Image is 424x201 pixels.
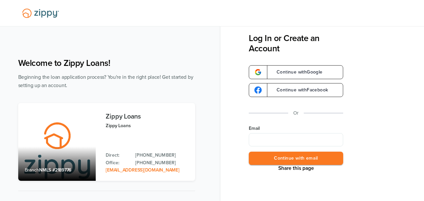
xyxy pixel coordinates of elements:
span: Continue with Google [270,70,323,75]
p: Direct: [106,152,129,159]
p: Office: [106,159,129,167]
a: Email Address: zippyguide@zippymh.com [106,167,179,173]
a: Office Phone: 512-975-2947 [135,159,188,167]
img: google-logo [254,86,262,94]
img: google-logo [254,69,262,76]
label: Email [249,125,343,132]
button: Continue with email [249,152,343,165]
p: Or [293,109,299,117]
img: Lender Logo [18,6,63,21]
span: Continue with Facebook [270,88,328,92]
a: Direct Phone: 512-975-2947 [135,152,188,159]
span: Branch [25,167,39,173]
a: google-logoContinue withFacebook [249,83,343,97]
span: Beginning the loan application process? You're in the right place! Get started by setting up an a... [18,74,193,88]
button: Share This Page [276,165,316,172]
span: NMLS #2189776 [39,167,71,173]
p: Zippy Loans [106,122,188,129]
a: google-logoContinue withGoogle [249,65,343,79]
h1: Welcome to Zippy Loans! [18,58,195,68]
input: Email Address [249,133,343,146]
h3: Log In or Create an Account [249,33,343,54]
h3: Zippy Loans [106,113,188,120]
